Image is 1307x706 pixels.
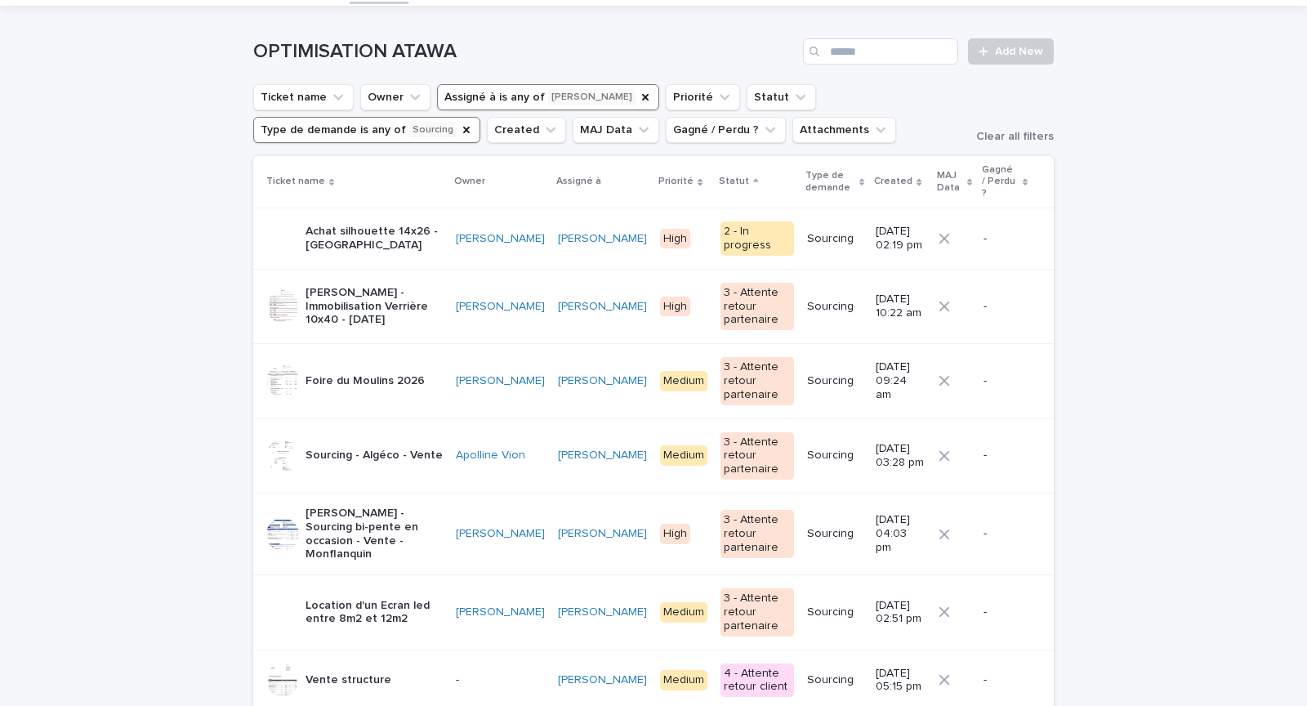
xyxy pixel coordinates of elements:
[720,357,794,404] div: 3 - Attente retour partenaire
[253,575,1054,650] tr: Location d'un Ecran led entre 8m2 et 12m2[PERSON_NAME] [PERSON_NAME] Medium3 - Attente retour par...
[658,172,694,190] p: Priorité
[266,172,325,190] p: Ticket name
[876,442,926,470] p: [DATE] 03:28 pm
[360,84,430,110] button: Owner
[306,449,443,462] p: Sourcing - Algéco - Vente
[660,524,690,544] div: High
[556,172,601,190] p: Assigné à
[720,221,794,256] div: 2 - In progress
[558,527,647,541] a: [PERSON_NAME]
[660,445,707,466] div: Medium
[456,673,545,687] p: -
[984,673,1028,687] p: -
[573,117,659,143] button: MAJ Data
[253,117,480,143] button: Type de demande
[306,599,443,627] p: Location d'un Ecran led entre 8m2 et 12m2
[306,286,443,327] p: [PERSON_NAME] - Immobilisation Verrière 10x40 - [DATE]
[984,374,1028,388] p: -
[253,84,354,110] button: Ticket name
[984,527,1028,541] p: -
[976,131,1054,142] span: Clear all filters
[874,172,912,190] p: Created
[807,605,863,619] p: Sourcing
[558,673,647,687] a: [PERSON_NAME]
[805,167,855,197] p: Type de demande
[720,283,794,330] div: 3 - Attente retour partenaire
[807,449,863,462] p: Sourcing
[876,225,926,252] p: [DATE] 02:19 pm
[454,172,485,190] p: Owner
[253,40,796,64] h1: OPTIMISATION ATAWA
[807,673,863,687] p: Sourcing
[660,297,690,317] div: High
[803,38,958,65] input: Search
[666,84,740,110] button: Priorité
[558,374,647,388] a: [PERSON_NAME]
[456,374,545,388] a: [PERSON_NAME]
[660,229,690,249] div: High
[306,507,443,561] p: [PERSON_NAME] - Sourcing bi-pente en occasion - Vente - Monflanquin
[720,432,794,480] div: 3 - Attente retour partenaire
[306,673,391,687] p: Vente structure
[968,38,1054,65] a: Add New
[984,300,1028,314] p: -
[456,232,545,246] a: [PERSON_NAME]
[306,374,425,388] p: Foire du Moulins 2026
[719,172,749,190] p: Statut
[876,667,926,695] p: [DATE] 05:15 pm
[720,664,794,698] div: 4 - Attente retour client
[747,84,816,110] button: Statut
[807,300,863,314] p: Sourcing
[253,208,1054,270] tr: Achat silhouette 14x26 - [GEOGRAPHIC_DATA][PERSON_NAME] [PERSON_NAME] High2 - In progressSourcing...
[253,269,1054,343] tr: [PERSON_NAME] - Immobilisation Verrière 10x40 - [DATE][PERSON_NAME] [PERSON_NAME] High3 - Attente...
[456,300,545,314] a: [PERSON_NAME]
[487,117,566,143] button: Created
[720,510,794,557] div: 3 - Attente retour partenaire
[720,588,794,636] div: 3 - Attente retour partenaire
[558,300,647,314] a: [PERSON_NAME]
[937,167,962,197] p: MAJ Data
[558,449,647,462] a: [PERSON_NAME]
[660,670,707,690] div: Medium
[982,161,1019,203] p: Gagné / Perdu ?
[456,527,545,541] a: [PERSON_NAME]
[984,449,1028,462] p: -
[253,493,1054,574] tr: [PERSON_NAME] - Sourcing bi-pente en occasion - Vente - Monflanquin[PERSON_NAME] [PERSON_NAME] Hi...
[963,131,1054,142] button: Clear all filters
[876,293,926,320] p: [DATE] 10:22 am
[456,605,545,619] a: [PERSON_NAME]
[984,605,1028,619] p: -
[660,602,707,623] div: Medium
[792,117,896,143] button: Attachments
[807,374,863,388] p: Sourcing
[666,117,786,143] button: Gagné / Perdu ?
[253,418,1054,493] tr: Sourcing - Algéco - VenteApolline Vion [PERSON_NAME] Medium3 - Attente retour partenaireSourcing[...
[437,84,659,110] button: Assigné à
[995,46,1043,57] span: Add New
[807,232,863,246] p: Sourcing
[558,605,647,619] a: [PERSON_NAME]
[984,232,1028,246] p: -
[253,344,1054,418] tr: Foire du Moulins 2026[PERSON_NAME] [PERSON_NAME] Medium3 - Attente retour partenaireSourcing[DATE...
[876,360,926,401] p: [DATE] 09:24 am
[558,232,647,246] a: [PERSON_NAME]
[456,449,525,462] a: Apolline Vion
[660,371,707,391] div: Medium
[876,513,926,554] p: [DATE] 04:03 pm
[876,599,926,627] p: [DATE] 02:51 pm
[306,225,443,252] p: Achat silhouette 14x26 - [GEOGRAPHIC_DATA]
[807,527,863,541] p: Sourcing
